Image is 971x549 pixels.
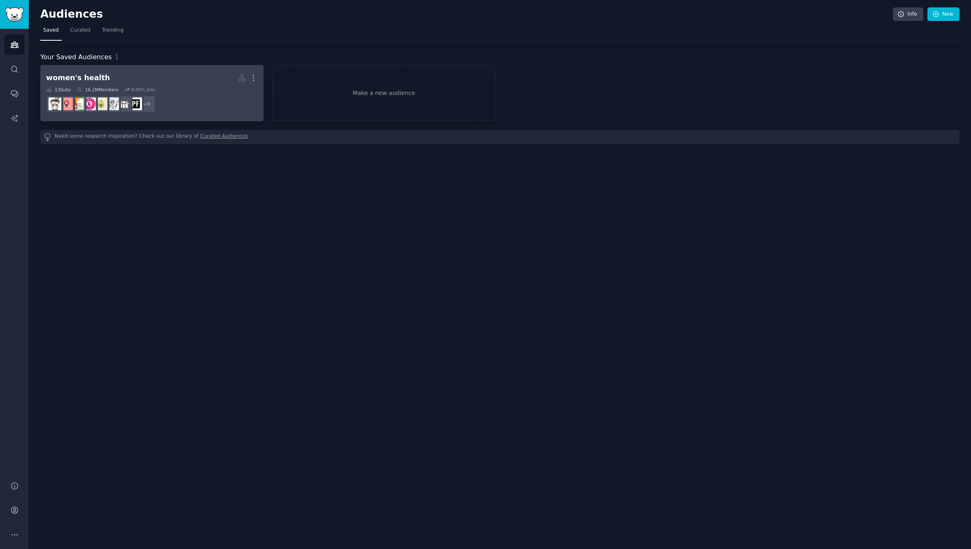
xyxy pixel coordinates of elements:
[102,27,123,34] span: Trending
[43,27,59,34] span: Saved
[106,97,119,110] img: PelvicFloor
[46,73,110,83] div: women's health
[49,97,61,110] img: TwoXChromosomes
[40,52,112,63] span: Your Saved Audiences
[138,95,155,113] div: + 5
[40,8,893,21] h2: Audiences
[118,97,130,110] img: BabyBumps
[129,97,142,110] img: Pelvic_Floor
[893,7,923,21] a: Info
[272,65,496,121] a: Make a new audience
[67,24,93,41] a: Curated
[83,97,96,110] img: womenhealthissues
[46,87,71,93] div: 13 Sub s
[927,7,959,21] a: New
[5,7,24,22] img: GummySearch logo
[115,53,119,61] span: 1
[40,65,264,121] a: women's health13Subs16.1MMembers0.06% /mo+5Pelvic_FloorBabyBumpsPelvicFloorpregnantwomenhealthiss...
[200,133,248,141] a: Curated Audiences
[70,27,90,34] span: Curated
[40,24,62,41] a: Saved
[60,97,73,110] img: obgyn
[131,87,155,93] div: 0.06 % /mo
[76,87,118,93] div: 16.1M Members
[99,24,126,41] a: Trending
[95,97,107,110] img: pregnant
[40,130,959,144] div: Need some research inspiration? Check out our library of
[72,97,84,110] img: WomenHealthCare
